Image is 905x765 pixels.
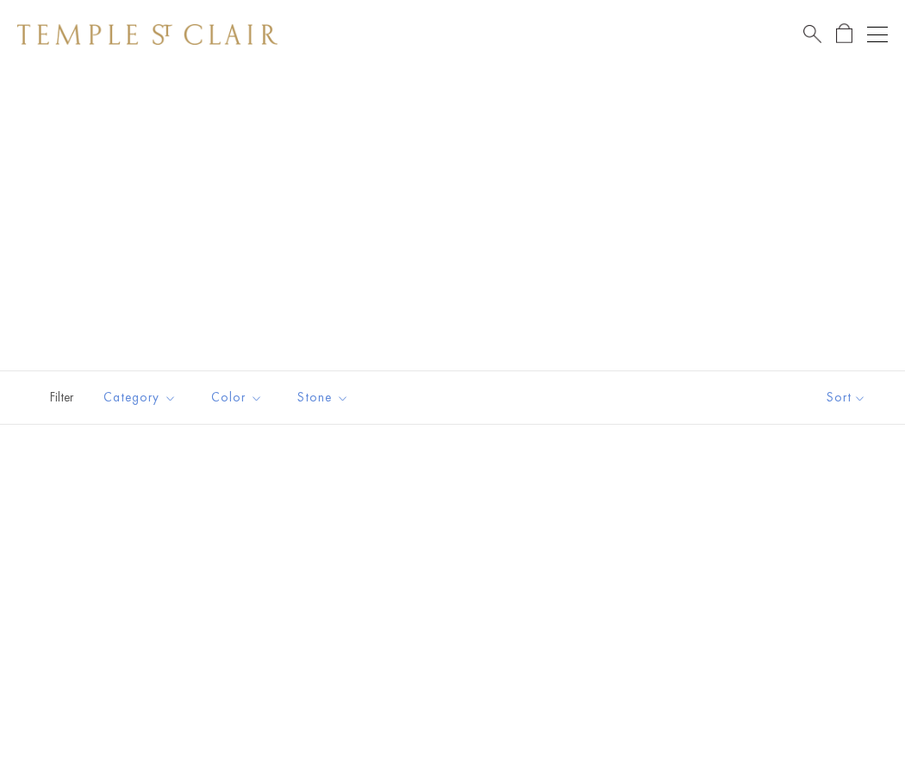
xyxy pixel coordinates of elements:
[289,387,362,408] span: Stone
[803,23,821,45] a: Search
[284,378,362,417] button: Stone
[95,387,190,408] span: Category
[788,371,905,424] button: Show sort by
[836,23,852,45] a: Open Shopping Bag
[203,387,276,408] span: Color
[90,378,190,417] button: Category
[17,24,278,45] img: Temple St. Clair
[867,24,888,45] button: Open navigation
[198,378,276,417] button: Color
